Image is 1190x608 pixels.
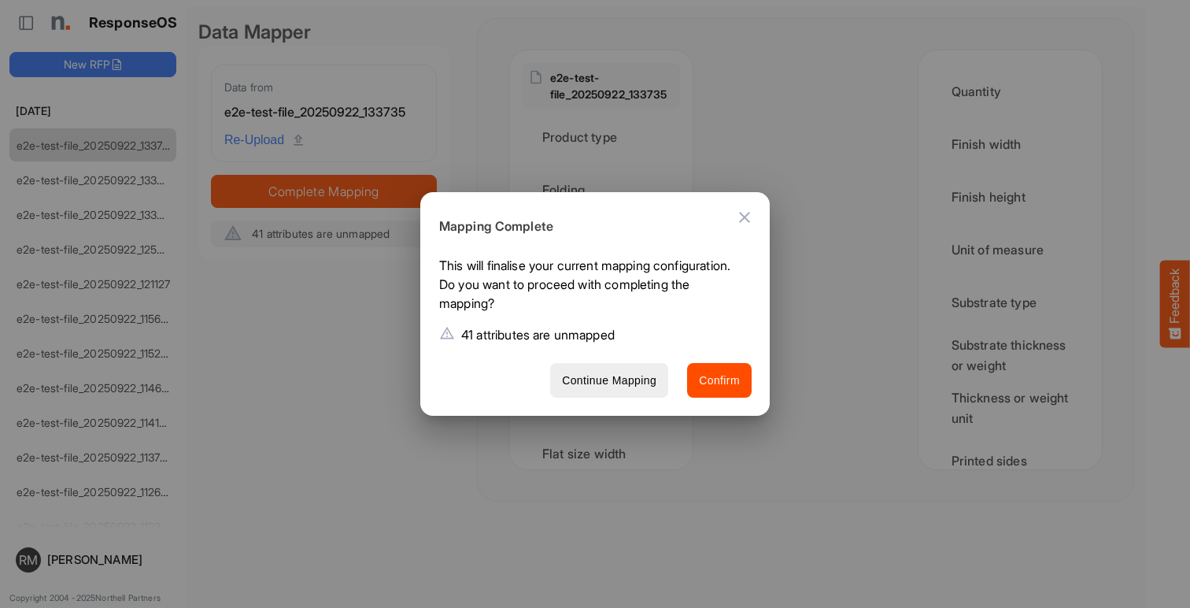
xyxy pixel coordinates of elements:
span: Confirm [699,371,740,391]
button: Confirm [687,363,752,399]
p: This will finalise your current mapping configuration. Do you want to proceed with completing the... [439,256,739,319]
button: Continue Mapping [550,363,668,399]
span: Continue Mapping [562,371,656,391]
button: Close dialog [726,198,763,236]
p: 41 attributes are unmapped [461,325,615,344]
h6: Mapping Complete [439,217,739,237]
